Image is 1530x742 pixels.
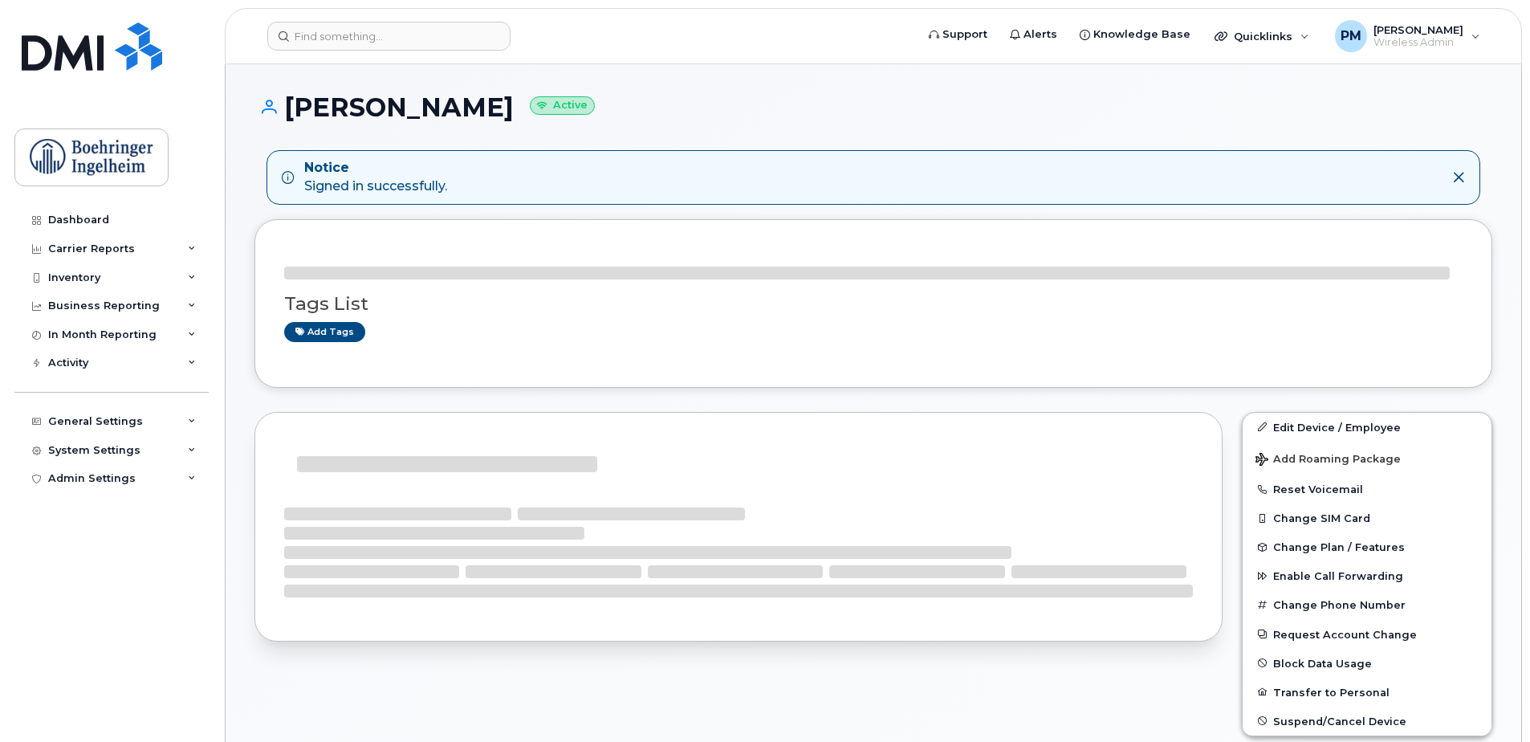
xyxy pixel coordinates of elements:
[1273,570,1403,582] span: Enable Call Forwarding
[304,159,447,177] strong: Notice
[1243,620,1491,649] button: Request Account Change
[1255,453,1401,468] span: Add Roaming Package
[1243,532,1491,561] button: Change Plan / Features
[1243,413,1491,442] a: Edit Device / Employee
[284,322,365,342] a: Add tags
[284,294,1463,314] h3: Tags List
[1243,678,1491,707] button: Transfer to Personal
[1243,475,1491,503] button: Reset Voicemail
[1273,541,1405,553] span: Change Plan / Features
[1243,503,1491,532] button: Change SIM Card
[304,159,447,196] div: Signed in successfully.
[1243,707,1491,736] button: Suspend/Cancel Device
[1243,590,1491,619] button: Change Phone Number
[1273,715,1406,727] span: Suspend/Cancel Device
[530,96,595,115] small: Active
[254,93,1492,121] h1: [PERSON_NAME]
[1243,442,1491,475] button: Add Roaming Package
[1243,649,1491,678] button: Block Data Usage
[1243,561,1491,590] button: Enable Call Forwarding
